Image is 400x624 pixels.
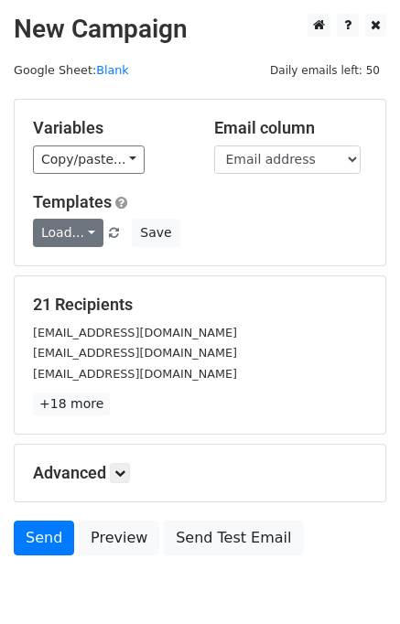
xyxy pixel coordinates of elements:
[33,219,103,247] a: Load...
[308,536,400,624] iframe: Chat Widget
[132,219,179,247] button: Save
[33,463,367,483] h5: Advanced
[33,118,187,138] h5: Variables
[33,326,237,339] small: [EMAIL_ADDRESS][DOMAIN_NAME]
[96,63,129,77] a: Blank
[33,295,367,315] h5: 21 Recipients
[33,393,110,415] a: +18 more
[33,192,112,211] a: Templates
[14,14,386,45] h2: New Campaign
[33,145,145,174] a: Copy/paste...
[33,346,237,360] small: [EMAIL_ADDRESS][DOMAIN_NAME]
[264,60,386,81] span: Daily emails left: 50
[14,63,129,77] small: Google Sheet:
[14,521,74,555] a: Send
[214,118,368,138] h5: Email column
[264,63,386,77] a: Daily emails left: 50
[33,367,237,381] small: [EMAIL_ADDRESS][DOMAIN_NAME]
[79,521,159,555] a: Preview
[164,521,303,555] a: Send Test Email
